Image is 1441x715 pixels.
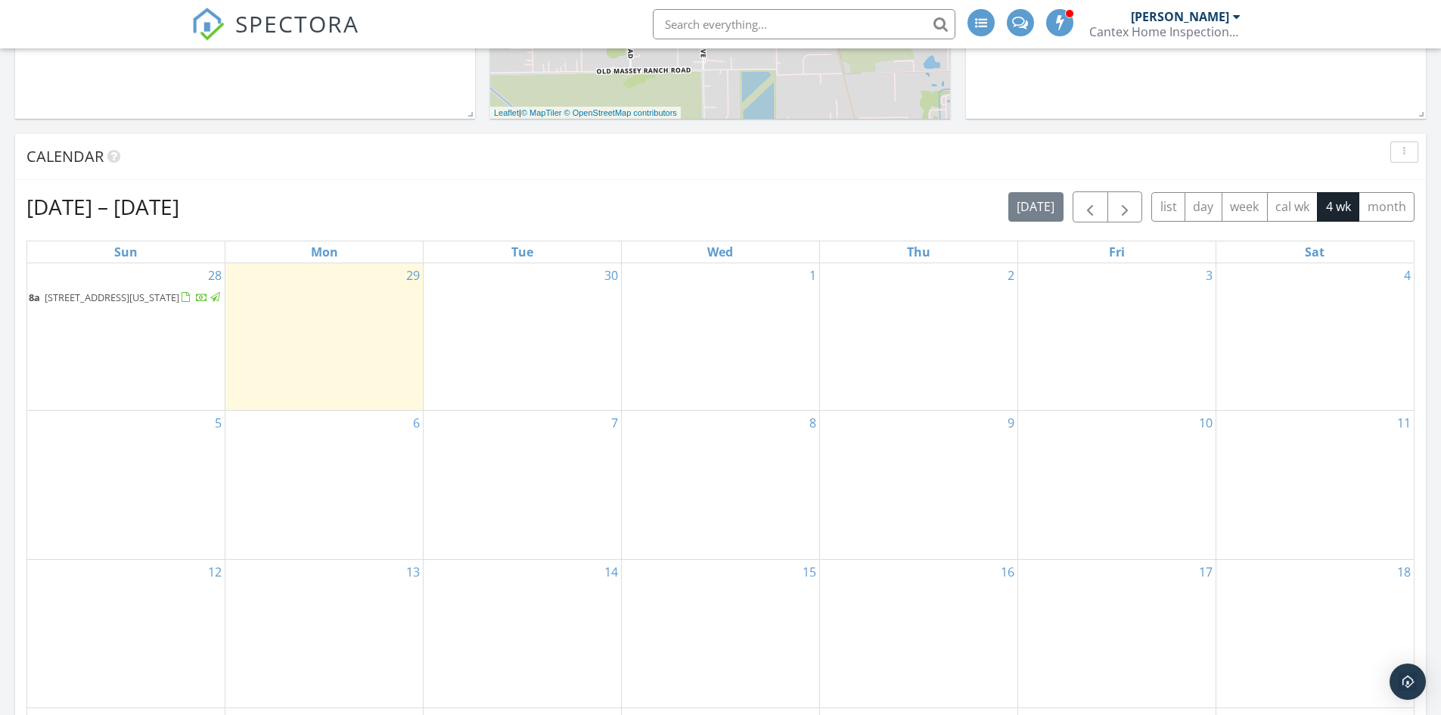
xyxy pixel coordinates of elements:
div: | [490,107,681,120]
button: list [1151,192,1185,222]
button: cal wk [1267,192,1318,222]
button: Previous [1073,191,1108,222]
div: Cantex Home Inspections LLC [1089,24,1241,39]
a: SPECTORA [191,20,359,52]
td: Go to September 29, 2025 [225,263,424,411]
button: 4 wk [1317,192,1359,222]
a: Go to October 10, 2025 [1196,411,1216,435]
a: Go to October 14, 2025 [601,560,621,584]
a: Thursday [904,241,933,263]
a: Wednesday [704,241,736,263]
span: 8a [29,291,40,304]
td: Go to October 17, 2025 [1017,559,1216,707]
td: Go to October 18, 2025 [1216,559,1414,707]
a: Go to October 11, 2025 [1394,411,1414,435]
td: Go to October 12, 2025 [27,559,225,707]
a: Go to October 17, 2025 [1196,560,1216,584]
td: Go to October 3, 2025 [1017,263,1216,411]
td: Go to October 1, 2025 [622,263,820,411]
td: Go to October 11, 2025 [1216,411,1414,559]
a: Leaflet [494,108,519,117]
button: [DATE] [1008,192,1064,222]
td: Go to September 30, 2025 [424,263,622,411]
a: Go to October 16, 2025 [998,560,1017,584]
a: Go to October 1, 2025 [806,263,819,288]
td: Go to October 10, 2025 [1017,411,1216,559]
a: Go to October 8, 2025 [806,411,819,435]
button: day [1185,192,1222,222]
td: Go to October 6, 2025 [225,411,424,559]
button: week [1222,192,1268,222]
td: Go to October 15, 2025 [622,559,820,707]
img: The Best Home Inspection Software - Spectora [191,8,225,41]
a: Go to September 29, 2025 [403,263,423,288]
a: Go to October 6, 2025 [410,411,423,435]
button: Next [1107,191,1143,222]
div: Open Intercom Messenger [1390,664,1426,700]
td: Go to October 7, 2025 [424,411,622,559]
a: Saturday [1302,241,1328,263]
td: Go to September 28, 2025 [27,263,225,411]
a: Go to October 3, 2025 [1203,263,1216,288]
td: Go to October 16, 2025 [819,559,1017,707]
td: Go to October 9, 2025 [819,411,1017,559]
a: Go to October 2, 2025 [1005,263,1017,288]
a: © OpenStreetMap contributors [564,108,677,117]
td: Go to October 4, 2025 [1216,263,1414,411]
td: Go to October 5, 2025 [27,411,225,559]
input: Search everything... [653,9,955,39]
td: Go to October 2, 2025 [819,263,1017,411]
a: Go to September 28, 2025 [205,263,225,288]
a: Go to October 13, 2025 [403,560,423,584]
div: [PERSON_NAME] [1131,9,1229,24]
a: Go to October 18, 2025 [1394,560,1414,584]
a: Monday [308,241,341,263]
a: Go to October 15, 2025 [800,560,819,584]
a: © MapTiler [521,108,562,117]
a: Friday [1106,241,1128,263]
td: Go to October 14, 2025 [424,559,622,707]
td: Go to October 8, 2025 [622,411,820,559]
a: Go to October 4, 2025 [1401,263,1414,288]
a: Go to September 30, 2025 [601,263,621,288]
a: Go to October 5, 2025 [212,411,225,435]
a: 8a [STREET_ADDRESS][US_STATE] [29,289,223,307]
span: Calendar [26,146,104,166]
span: [STREET_ADDRESS][US_STATE] [45,291,179,304]
a: 8a [STREET_ADDRESS][US_STATE] [29,291,222,304]
a: Sunday [111,241,141,263]
a: Tuesday [508,241,536,263]
button: month [1359,192,1415,222]
a: Go to October 12, 2025 [205,560,225,584]
td: Go to October 13, 2025 [225,559,424,707]
a: Go to October 9, 2025 [1005,411,1017,435]
h2: [DATE] – [DATE] [26,191,179,222]
span: SPECTORA [235,8,359,39]
a: Go to October 7, 2025 [608,411,621,435]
